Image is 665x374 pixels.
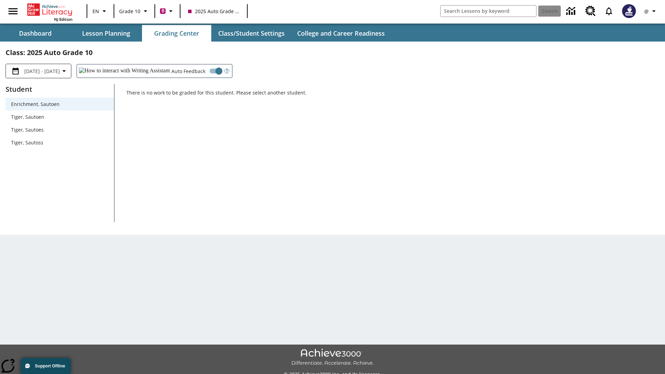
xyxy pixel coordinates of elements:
h2: Class : 2025 Auto Grade 10 [6,47,659,58]
span: B [161,7,165,15]
p: There is no work to be graded for this student. Please select another student. [126,89,659,102]
div: Tiger, Sautoes [6,123,114,136]
button: Boost Class color is violet red. Change class color [157,5,178,17]
button: Select a new avatar [618,2,640,20]
div: Tiger, Sautoss [6,136,114,149]
a: Data Center [562,2,581,21]
span: Support Offline [35,364,65,368]
p: Student [6,84,114,95]
span: EN [92,8,99,15]
span: Tiger, Sautoss [11,139,108,146]
button: Language: EN, Select a language [89,5,112,17]
span: Tiger, Sautoes [11,126,108,133]
button: Dashboard [1,25,70,42]
button: Lesson Planning [71,25,141,42]
svg: Collapse Date Range Filter [60,67,68,75]
div: Tiger, Sautoen [6,110,114,123]
button: Class/Student Settings [213,25,290,42]
button: Support Offline [21,358,71,374]
span: @ [644,8,649,15]
span: [DATE] - [DATE] [24,68,60,75]
div: Enrichment, Sautoen [6,98,114,110]
span: Tiger, Sautoen [11,113,108,121]
img: How to interact with Writing Assistant [79,68,170,74]
span: Grade 10 [119,8,140,15]
button: Open side menu [3,1,23,21]
button: Grading Center [142,25,211,42]
a: Home [27,3,72,17]
a: Notifications [600,2,618,20]
div: Home [27,2,72,22]
input: search field [441,6,536,17]
button: Select the date range menu item [9,67,68,75]
span: Enrichment, Sautoen [11,100,108,108]
a: Resource Center, Will open in new tab [581,2,600,20]
span: NJ Edition [54,17,72,22]
img: Avatar [622,4,636,18]
span: Auto Feedback [171,68,205,75]
img: Achieve3000 Differentiate Accelerate Achieve [291,349,374,366]
button: College and Career Readiness [292,25,390,42]
button: Grade: Grade 10, Select a grade [116,5,152,17]
button: Profile/Settings [640,5,662,17]
span: 2025 Auto Grade 10 [188,8,239,15]
button: Open Help for Writing Assistant [222,64,232,78]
